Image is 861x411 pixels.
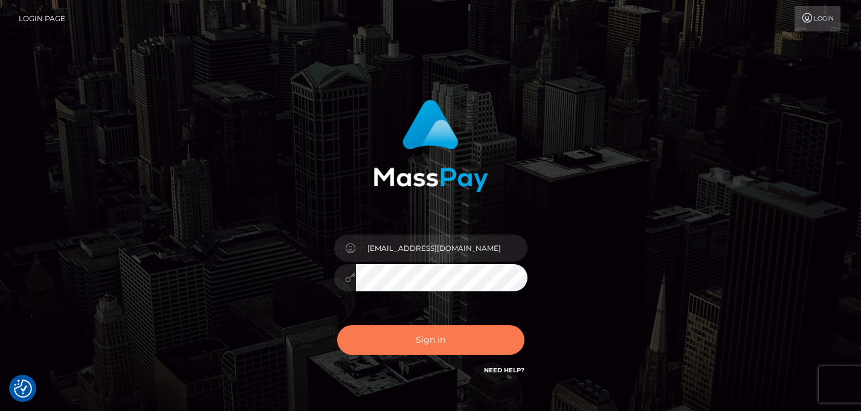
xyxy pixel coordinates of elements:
[14,380,32,398] img: Revisit consent button
[19,6,65,31] a: Login Page
[14,380,32,398] button: Consent Preferences
[356,235,527,262] input: Username...
[795,6,840,31] a: Login
[373,100,488,192] img: MassPay Login
[337,325,524,355] button: Sign in
[484,366,524,374] a: Need Help?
